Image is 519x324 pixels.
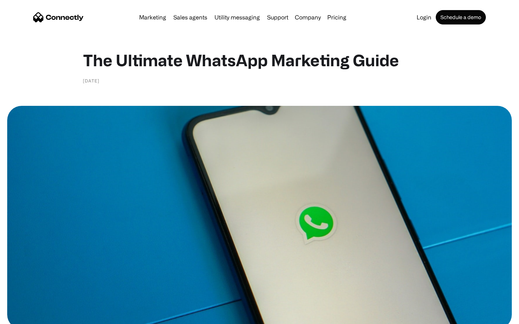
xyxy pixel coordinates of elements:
[83,77,99,84] div: [DATE]
[414,14,434,20] a: Login
[295,12,321,22] div: Company
[264,14,291,20] a: Support
[436,10,486,24] a: Schedule a demo
[324,14,349,20] a: Pricing
[212,14,263,20] a: Utility messaging
[7,311,43,321] aside: Language selected: English
[136,14,169,20] a: Marketing
[83,50,436,70] h1: The Ultimate WhatsApp Marketing Guide
[14,311,43,321] ul: Language list
[170,14,210,20] a: Sales agents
